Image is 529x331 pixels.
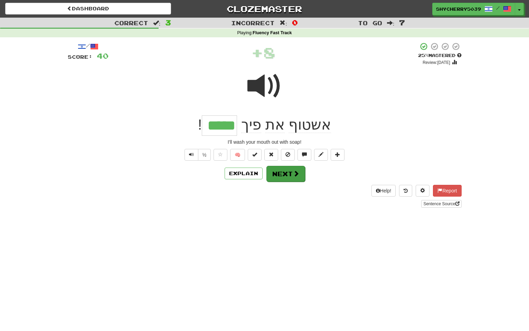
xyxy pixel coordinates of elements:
[387,20,395,26] span: :
[198,116,202,133] span: !
[436,6,481,12] span: ShyCherry5039
[253,30,292,35] strong: Fluency Fast Track
[248,149,262,161] button: Set this sentence to 100% Mastered (alt+m)
[423,60,450,65] small: Review: [DATE]
[251,42,263,63] span: +
[241,116,261,133] span: פיך
[331,149,344,161] button: Add to collection (alt+a)
[97,51,108,60] span: 40
[198,149,211,161] button: ½
[185,149,198,161] button: Play sentence audio (ctl+space)
[432,3,515,15] a: ShyCherry5039 /
[68,139,462,145] div: I'll wash your mouth out with soap!
[292,18,298,27] span: 0
[371,185,396,197] button: Help!
[165,18,171,27] span: 3
[5,3,171,15] a: Dashboard
[153,20,161,26] span: :
[264,149,278,161] button: Reset to 0% Mastered (alt+r)
[433,185,461,197] button: Report
[266,166,305,182] button: Next
[297,149,311,161] button: Discuss sentence (alt+u)
[399,185,412,197] button: Round history (alt+y)
[265,116,285,133] span: את
[225,168,263,179] button: Explain
[281,149,295,161] button: Ignore sentence (alt+i)
[496,6,500,10] span: /
[421,200,461,208] a: Sentence Source
[181,3,347,15] a: Clozemaster
[418,53,428,58] span: 25 %
[358,19,382,26] span: To go
[230,149,245,161] button: 🧠
[314,149,328,161] button: Edit sentence (alt+d)
[68,42,108,51] div: /
[399,18,405,27] span: 7
[418,53,462,59] div: Mastered
[114,19,148,26] span: Correct
[214,149,227,161] button: Favorite sentence (alt+f)
[68,54,93,60] span: Score:
[280,20,287,26] span: :
[231,19,275,26] span: Incorrect
[183,149,211,161] div: Text-to-speech controls
[289,116,331,133] span: אשטוף
[263,44,275,61] span: 8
